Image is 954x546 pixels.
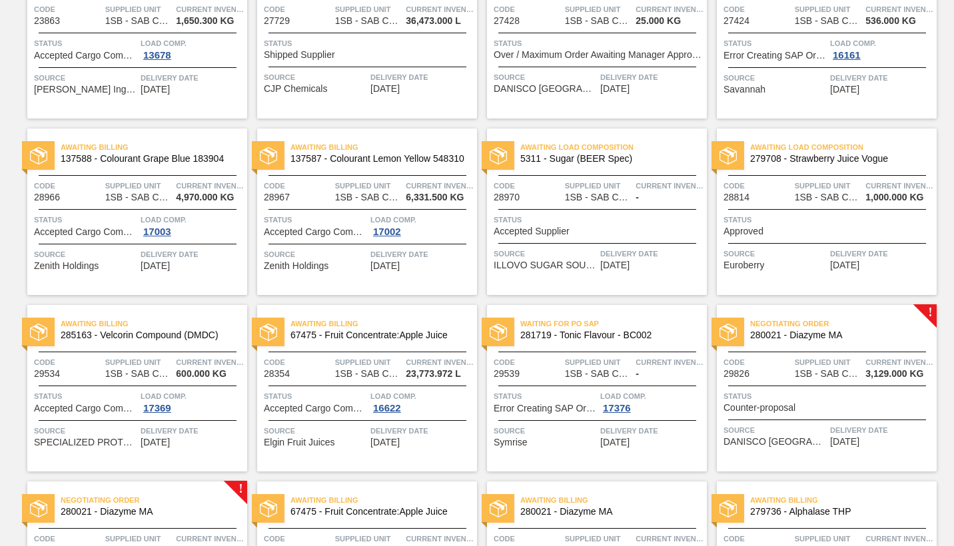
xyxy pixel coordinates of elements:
[723,192,749,202] span: 28814
[141,437,170,447] span: 07/02/2025
[406,16,461,26] span: 36,473.000 L
[795,369,861,379] span: 1SB - SAB Chamdor Brewery
[795,356,863,369] span: Supplied Unit
[830,260,859,270] span: 06/09/2025
[335,356,403,369] span: Supplied Unit
[494,260,597,270] span: ILLOVO SUGAR SOUTH AFRICA PTY LTD
[490,147,507,164] img: status
[723,437,827,447] span: DANISCO SOUTH AFRICA (PTY) LTD
[30,324,47,341] img: status
[723,532,791,545] span: Code
[795,532,863,545] span: Supplied Unit
[750,140,937,154] span: Awaiting Load Composition
[141,37,244,61] a: Load Comp.13678
[264,213,367,226] span: Status
[494,532,562,545] span: Code
[600,390,704,403] span: Load Comp.
[795,16,861,26] span: 1SB - SAB Chamdor Brewery
[636,356,704,369] span: Current inventory
[141,71,244,85] span: Delivery Date
[290,507,466,517] span: 67475 - Fruit Concentrate:Apple Juice
[719,324,737,341] img: status
[565,356,633,369] span: Supplied Unit
[494,37,704,50] span: Status
[141,403,174,413] div: 17369
[335,3,403,16] span: Supplied Unit
[34,179,102,192] span: Code
[61,493,247,507] span: Negotiating Order
[370,261,400,271] span: 06/08/2025
[795,179,863,192] span: Supplied Unit
[141,37,244,50] span: Load Comp.
[723,356,791,369] span: Code
[105,3,173,16] span: Supplied Unit
[61,140,247,154] span: Awaiting Billing
[176,179,244,192] span: Current inventory
[406,179,474,192] span: Current inventory
[719,147,737,164] img: status
[707,129,937,295] a: statusAwaiting Load Composition279708 - Strawberry Juice VogueCode28814Supplied Unit1SB - SAB Cha...
[494,404,597,413] span: Error Creating SAP Order
[141,226,174,237] div: 17003
[750,154,926,164] span: 279708 - Strawberry Juice Vogue
[105,179,173,192] span: Supplied Unit
[494,247,597,260] span: Source
[723,37,827,50] span: Status
[600,437,630,447] span: 07/10/2025
[520,330,696,340] span: 281719 - Tonic Flavour - BC002
[370,403,404,413] div: 16622
[34,437,137,447] span: SPECIALIZED PROTECTION PRODUCTS
[34,51,137,61] span: Accepted Cargo Composition
[723,3,791,16] span: Code
[406,356,474,369] span: Current inventory
[795,3,863,16] span: Supplied Unit
[865,16,916,26] span: 536.000 KG
[30,147,47,164] img: status
[723,226,763,236] span: Approved
[370,213,474,226] span: Load Comp.
[520,507,696,517] span: 280021 - Diazyme MA
[141,213,244,226] span: Load Comp.
[264,71,367,84] span: Source
[723,423,827,437] span: Source
[520,140,707,154] span: Awaiting Load Composition
[830,247,933,260] span: Delivery Date
[494,179,562,192] span: Code
[17,305,247,471] a: statusAwaiting Billing285163 - Velcorin Compound (DMDC)Code29534Supplied Unit1SB - SAB Chamdor Br...
[370,248,474,261] span: Delivery Date
[865,3,933,16] span: Current inventory
[264,179,332,192] span: Code
[406,369,461,379] span: 23,773.972 L
[264,261,328,271] span: Zenith Holdings
[494,84,597,94] span: DANISCO SOUTH AFRICA (PTY) LTD
[723,51,827,61] span: Error Creating SAP Order
[264,50,335,60] span: Shipped Supplier
[370,213,474,237] a: Load Comp.17002
[600,84,630,94] span: 04/24/2025
[141,248,244,261] span: Delivery Date
[34,227,137,237] span: Accepted Cargo Composition
[34,192,60,202] span: 28966
[264,37,474,50] span: Status
[750,317,937,330] span: Negotiating Order
[750,493,937,507] span: Awaiting Billing
[141,85,170,95] span: 03/27/2025
[105,192,172,202] span: 1SB - SAB Chamdor Brewery
[494,424,597,437] span: Source
[477,129,707,295] a: statusAwaiting Load Composition5311 - Sugar (BEER Spec)Code28970Supplied Unit1SB - SAB Chamdor Br...
[335,532,403,545] span: Supplied Unit
[490,324,507,341] img: status
[264,356,332,369] span: Code
[723,260,764,270] span: Euroberry
[565,179,633,192] span: Supplied Unit
[865,192,923,202] span: 1,000.000 KG
[494,356,562,369] span: Code
[636,369,639,379] span: -
[141,213,244,237] a: Load Comp.17003
[247,305,477,471] a: statusAwaiting Billing67475 - Fruit Concentrate:Apple JuiceCode28354Supplied Unit1SB - SAB Chamdo...
[600,260,630,270] span: 06/08/2025
[141,424,244,437] span: Delivery Date
[406,192,464,202] span: 6,331.500 KG
[260,147,277,164] img: status
[830,37,933,50] span: Load Comp.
